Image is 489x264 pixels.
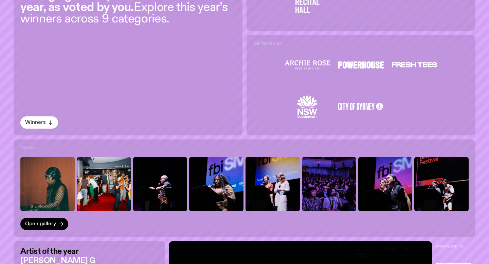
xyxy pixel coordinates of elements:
a: Open gallery [20,218,68,230]
img: Grace Henderson and Sim Cheuanghane stand at the lectern in the auditorium giving a speech. Behin... [358,157,413,211]
img: Louisa Minutillo and Vonne Patiag stand at the lectern in the auditorium giving a speech. Behind ... [414,157,469,211]
span: Open gallery [25,222,56,227]
h2: Artist of the year [20,248,95,256]
span: Winners [25,120,46,125]
img: A photo of Attu mixing on DJ decks [20,157,75,211]
h2: Supported By [253,42,469,45]
button: Winners [20,116,58,129]
img: fbi.radio Managing Directors Andrea Gavrilovic and Deirdre Fogarty stand at the lectern in the au... [246,157,300,211]
img: A picture of a crowd of people talking and drinking. [77,157,131,211]
img: Ify stands at the lectern holding a microphone in the auditorium. Behind her is a large screen wi... [189,157,243,211]
img: Uncle Michael West stands at the lectern in the auditorium. [133,157,187,211]
h2: Photos [20,146,469,150]
h4: Presented by [436,245,471,249]
img: A photograph of a seated crowd in the City Recital Hall. [302,157,356,211]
